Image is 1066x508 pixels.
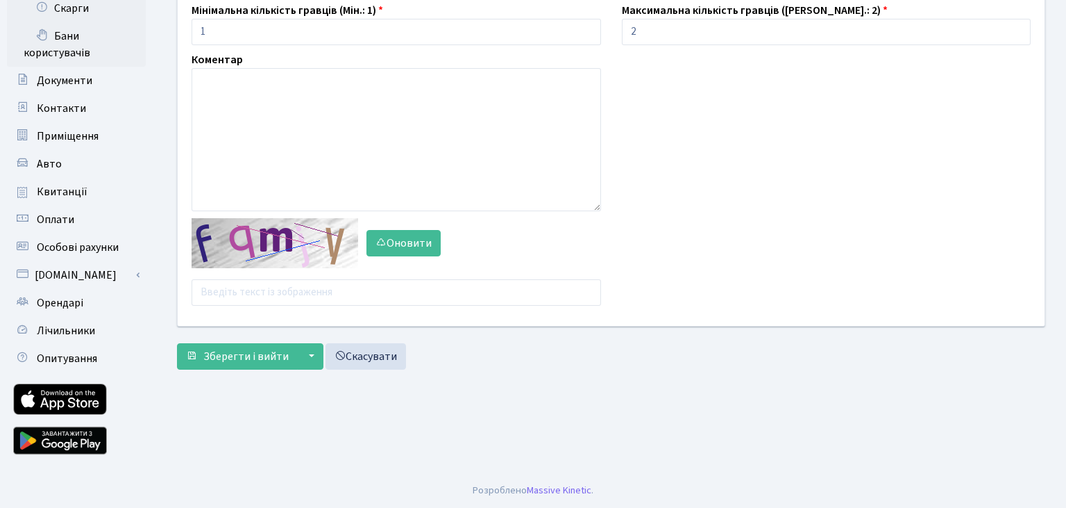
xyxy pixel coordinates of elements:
a: Документи [7,67,146,95]
a: Оплати [7,206,146,233]
a: Приміщення [7,122,146,150]
span: Особові рахунки [37,240,119,255]
span: Квитанції [37,184,87,199]
label: Мінімальна кількість гравців (Мін.: 1) [192,2,383,19]
span: Документи [37,73,92,88]
span: Зберегти і вийти [203,349,289,364]
span: Авто [37,156,62,172]
span: Оплати [37,212,74,227]
div: Розроблено . [473,483,593,498]
img: default [192,218,358,268]
a: Особові рахунки [7,233,146,261]
a: [DOMAIN_NAME] [7,261,146,289]
a: Massive Kinetic [527,483,591,498]
label: Максимальна кількість гравців ([PERSON_NAME].: 2) [622,2,888,19]
label: Коментар [192,51,243,68]
a: Авто [7,150,146,178]
a: Квитанції [7,178,146,206]
a: Орендарі [7,289,146,317]
button: Зберегти і вийти [177,343,298,370]
a: Скасувати [325,343,406,370]
span: Приміщення [37,129,99,144]
a: Лічильники [7,317,146,345]
a: Контакти [7,95,146,122]
input: Введіть текст із зображення [192,279,601,306]
a: Бани користувачів [7,22,146,67]
span: Опитування [37,351,97,366]
span: Лічильники [37,323,95,338]
a: Опитування [7,345,146,372]
span: Орендарі [37,295,83,311]
button: Оновити [366,230,441,256]
span: Контакти [37,101,86,116]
